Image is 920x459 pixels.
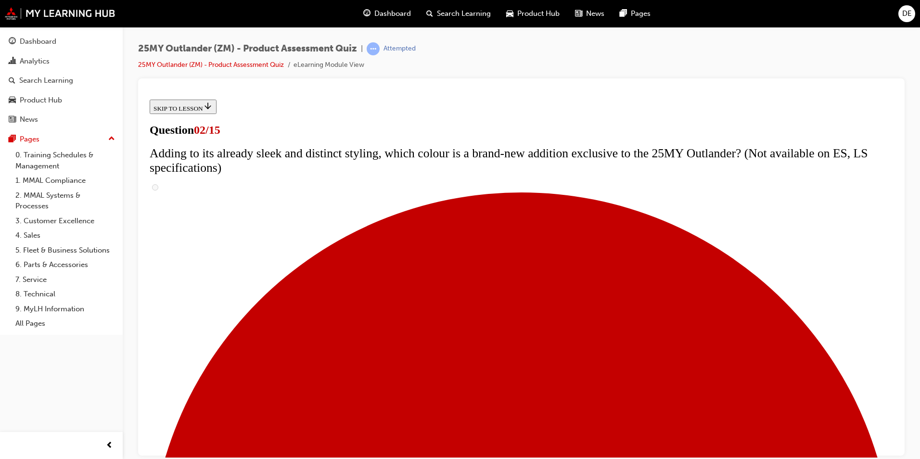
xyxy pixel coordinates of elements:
a: 8. Technical [12,287,119,302]
span: pages-icon [9,135,16,144]
div: Search Learning [19,75,73,86]
a: 6. Parts & Accessories [12,257,119,272]
a: Dashboard [4,33,119,51]
a: News [4,111,119,128]
button: SKIP TO LESSON [4,4,71,18]
span: prev-icon [106,440,113,452]
span: news-icon [575,8,582,20]
a: 5. Fleet & Business Solutions [12,243,119,258]
a: guage-iconDashboard [356,4,419,24]
a: 1. MMAL Compliance [12,173,119,188]
div: Attempted [383,44,416,53]
span: car-icon [506,8,513,20]
button: Pages [4,130,119,148]
span: up-icon [108,133,115,145]
span: DE [902,8,912,19]
span: Search Learning [437,8,491,19]
span: Pages [631,8,651,19]
a: search-iconSearch Learning [419,4,498,24]
span: guage-icon [363,8,371,20]
span: chart-icon [9,57,16,66]
img: mmal [5,7,115,20]
span: 25MY Outlander (ZM) - Product Assessment Quiz [138,43,357,54]
a: car-iconProduct Hub [498,4,567,24]
a: 0. Training Schedules & Management [12,148,119,173]
span: SKIP TO LESSON [8,9,67,16]
a: Analytics [4,52,119,70]
a: 4. Sales [12,228,119,243]
a: All Pages [12,316,119,331]
span: pages-icon [620,8,627,20]
a: 7. Service [12,272,119,287]
a: Product Hub [4,91,119,109]
span: learningRecordVerb_ATTEMPT-icon [367,42,380,55]
button: DashboardAnalyticsSearch LearningProduct HubNews [4,31,119,130]
span: search-icon [9,76,15,85]
a: pages-iconPages [612,4,658,24]
a: 3. Customer Excellence [12,214,119,229]
a: Search Learning [4,72,119,89]
span: guage-icon [9,38,16,46]
span: search-icon [426,8,433,20]
a: 9. MyLH Information [12,302,119,317]
li: eLearning Module View [294,60,364,71]
div: Product Hub [20,95,62,106]
a: news-iconNews [567,4,612,24]
button: DE [898,5,915,22]
div: Analytics [20,56,50,67]
span: | [361,43,363,54]
span: car-icon [9,96,16,105]
div: News [20,114,38,125]
span: news-icon [9,115,16,124]
a: 25MY Outlander (ZM) - Product Assessment Quiz [138,61,284,69]
span: News [586,8,604,19]
div: Dashboard [20,36,56,47]
a: 2. MMAL Systems & Processes [12,188,119,214]
span: Product Hub [517,8,560,19]
div: Pages [20,134,39,145]
span: Dashboard [374,8,411,19]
